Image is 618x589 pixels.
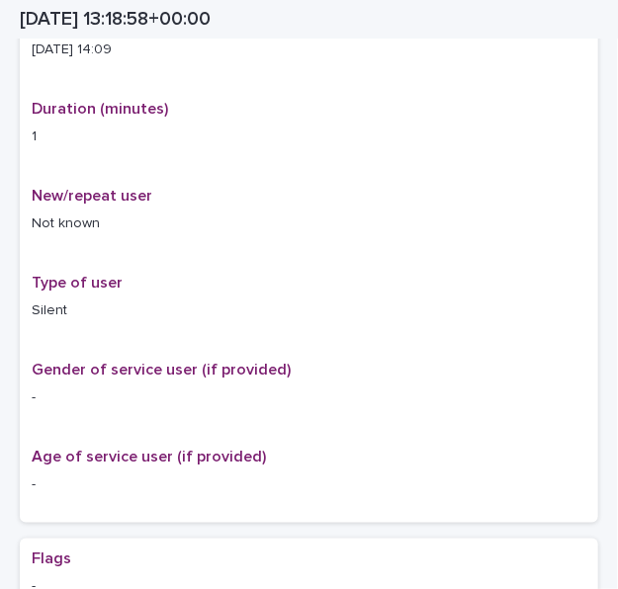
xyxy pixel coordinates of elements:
span: Gender of service user (if provided) [32,362,291,378]
span: Duration (minutes) [32,101,168,117]
span: New/repeat user [32,188,152,204]
span: Flags [32,551,71,567]
p: - [32,474,586,495]
p: 1 [32,126,586,147]
span: Age of service user (if provided) [32,449,266,464]
p: [DATE] 14:09 [32,40,586,60]
span: Type of user [32,275,123,291]
p: Not known [32,213,586,234]
p: - [32,387,586,408]
p: Silent [32,300,586,321]
h2: [DATE] 13:18:58+00:00 [20,8,211,31]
